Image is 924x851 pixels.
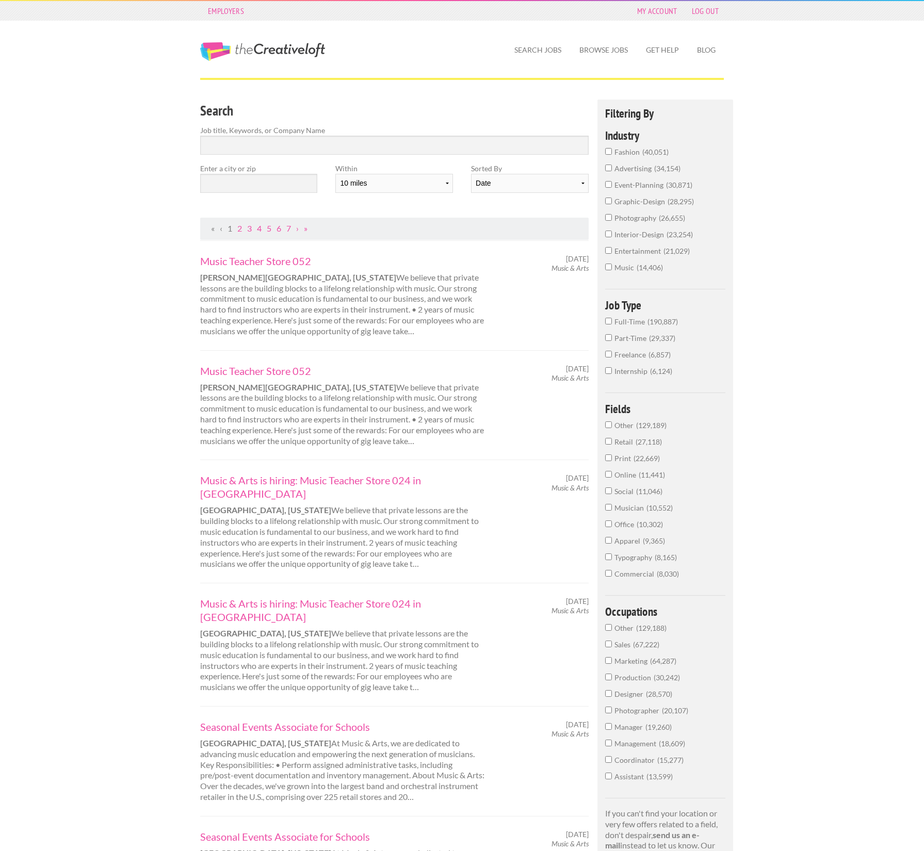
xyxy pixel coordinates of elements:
a: Page 2 [237,223,242,233]
span: 30,871 [666,181,692,189]
input: advertising34,154 [605,165,612,171]
span: 20,107 [662,706,688,715]
span: 64,287 [650,657,676,665]
span: Sales [614,640,633,649]
span: Assistant [614,772,646,781]
span: 27,118 [636,437,662,446]
a: Blog [689,38,724,62]
span: 13,599 [646,772,673,781]
span: Office [614,520,637,529]
strong: [GEOGRAPHIC_DATA], [US_STATE] [200,505,331,515]
span: Part-Time [614,334,649,342]
label: Enter a city or zip [200,163,317,174]
a: Next Page [296,223,299,233]
span: 14,406 [637,263,663,272]
span: event-planning [614,181,666,189]
span: 21,029 [663,247,690,255]
input: Retail27,118 [605,438,612,445]
span: Previous Page [220,223,222,233]
input: Online11,441 [605,471,612,478]
span: 190,887 [647,317,678,326]
a: Get Help [638,38,687,62]
span: advertising [614,164,654,173]
span: [DATE] [566,364,589,373]
span: Other [614,421,636,430]
span: Marketing [614,657,650,665]
input: Internship6,124 [605,367,612,374]
span: 40,051 [642,148,669,156]
span: Print [614,454,634,463]
input: Freelance6,857 [605,351,612,357]
span: Apparel [614,536,643,545]
span: 6,857 [649,350,671,359]
select: Sort results by [471,174,588,193]
span: 29,337 [649,334,675,342]
a: Employers [203,4,249,18]
span: Manager [614,723,645,731]
div: We believe that private lessons are the building blocks to a lifelong relationship with music. Ou... [191,597,496,693]
a: Page 6 [277,223,281,233]
span: 10,552 [646,503,673,512]
input: music14,406 [605,264,612,270]
input: Social11,046 [605,487,612,494]
a: My Account [632,4,683,18]
span: 129,189 [636,421,667,430]
strong: [PERSON_NAME][GEOGRAPHIC_DATA], [US_STATE] [200,272,396,282]
div: At Music & Arts, we are dedicated to advancing music education and empowering the next generation... [191,720,496,803]
input: Print22,669 [605,454,612,461]
h4: Filtering By [605,107,725,119]
span: Typography [614,553,655,562]
input: Apparel9,365 [605,537,612,544]
span: [DATE] [566,830,589,839]
input: photography26,655 [605,214,612,221]
span: Musician [614,503,646,512]
span: 6,124 [650,367,672,375]
label: Job title, Keywords, or Company Name [200,125,589,136]
span: 67,222 [633,640,659,649]
span: 22,669 [634,454,660,463]
h4: Job Type [605,299,725,311]
input: Part-Time29,337 [605,334,612,341]
h4: Fields [605,403,725,415]
a: Page 3 [247,223,252,233]
span: 129,188 [636,624,667,632]
span: entertainment [614,247,663,255]
a: Music Teacher Store 052 [200,364,487,378]
h4: Industry [605,129,725,141]
input: event-planning30,871 [605,181,612,188]
input: Typography8,165 [605,553,612,560]
span: 19,260 [645,723,672,731]
em: Music & Arts [552,606,589,615]
strong: [GEOGRAPHIC_DATA], [US_STATE] [200,628,331,638]
span: Freelance [614,350,649,359]
a: Log Out [687,4,724,18]
span: 28,570 [646,690,672,698]
strong: [GEOGRAPHIC_DATA], [US_STATE] [200,738,331,748]
span: 18,609 [659,739,685,748]
a: Page 4 [257,223,262,233]
input: entertainment21,029 [605,247,612,254]
span: Other [614,624,636,632]
a: Page 7 [286,223,291,233]
a: The Creative Loft [200,42,325,61]
span: [DATE] [566,254,589,264]
span: 8,030 [657,569,679,578]
label: Within [335,163,452,174]
input: Manager19,260 [605,723,612,730]
input: Designer28,570 [605,690,612,697]
input: graphic-design28,295 [605,198,612,204]
input: Photographer20,107 [605,707,612,713]
a: Last Page, Page 21872 [304,223,307,233]
em: Music & Arts [552,264,589,272]
h4: Occupations [605,605,725,617]
input: Production30,242 [605,674,612,680]
span: 26,655 [659,214,685,222]
em: Music & Arts [552,483,589,492]
span: Retail [614,437,636,446]
input: Management18,609 [605,740,612,746]
input: Office10,302 [605,520,612,527]
span: Photographer [614,706,662,715]
span: Internship [614,367,650,375]
h3: Search [200,101,589,121]
strong: [PERSON_NAME][GEOGRAPHIC_DATA], [US_STATE] [200,382,396,392]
